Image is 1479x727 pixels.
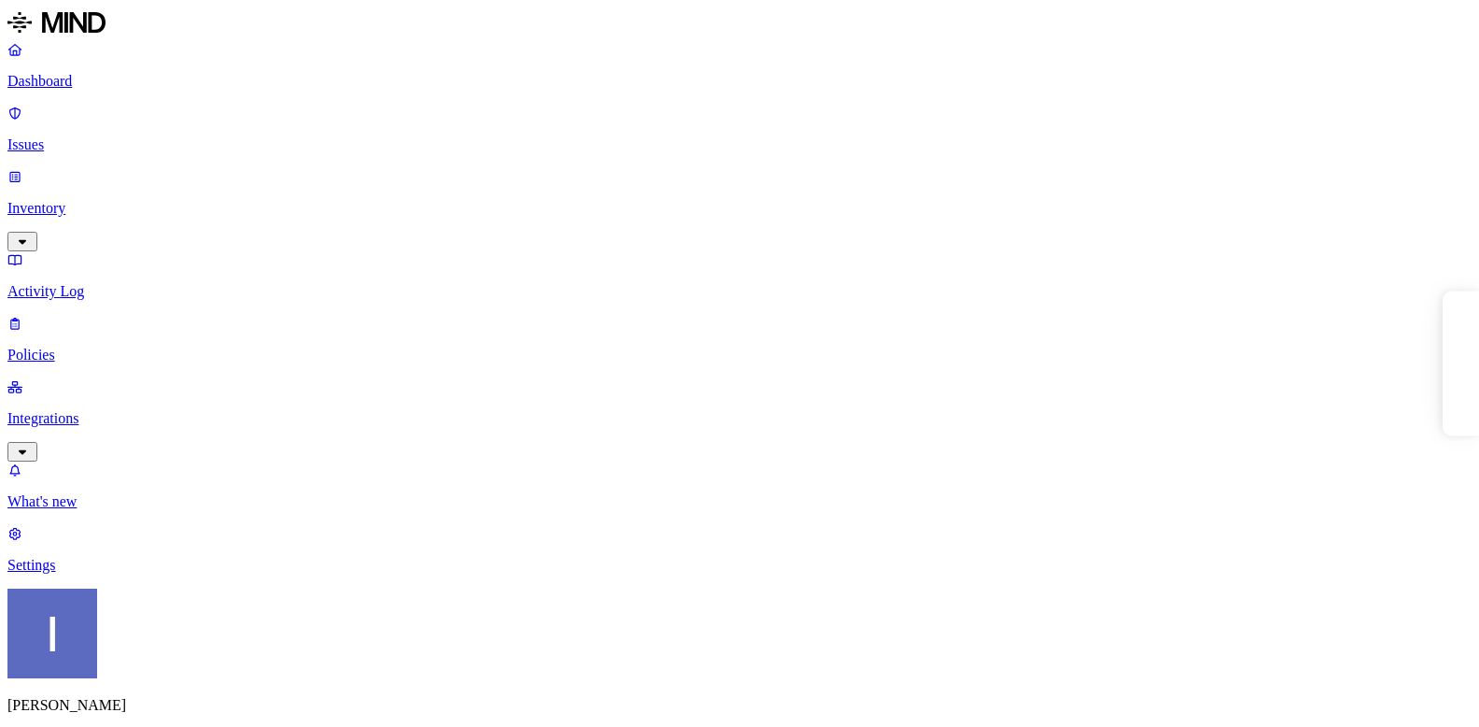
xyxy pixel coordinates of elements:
a: Inventory [7,168,1472,249]
a: What's new [7,462,1472,510]
p: Issues [7,136,1472,153]
a: Activity Log [7,251,1472,300]
a: Settings [7,525,1472,574]
a: Policies [7,315,1472,363]
p: What's new [7,493,1472,510]
p: Policies [7,347,1472,363]
p: Settings [7,557,1472,574]
img: MIND [7,7,106,37]
p: Inventory [7,200,1472,217]
a: Integrations [7,378,1472,459]
a: MIND [7,7,1472,41]
a: Dashboard [7,41,1472,90]
p: Dashboard [7,73,1472,90]
p: Activity Log [7,283,1472,300]
a: Issues [7,105,1472,153]
img: Itai Schwartz [7,589,97,678]
p: Integrations [7,410,1472,427]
